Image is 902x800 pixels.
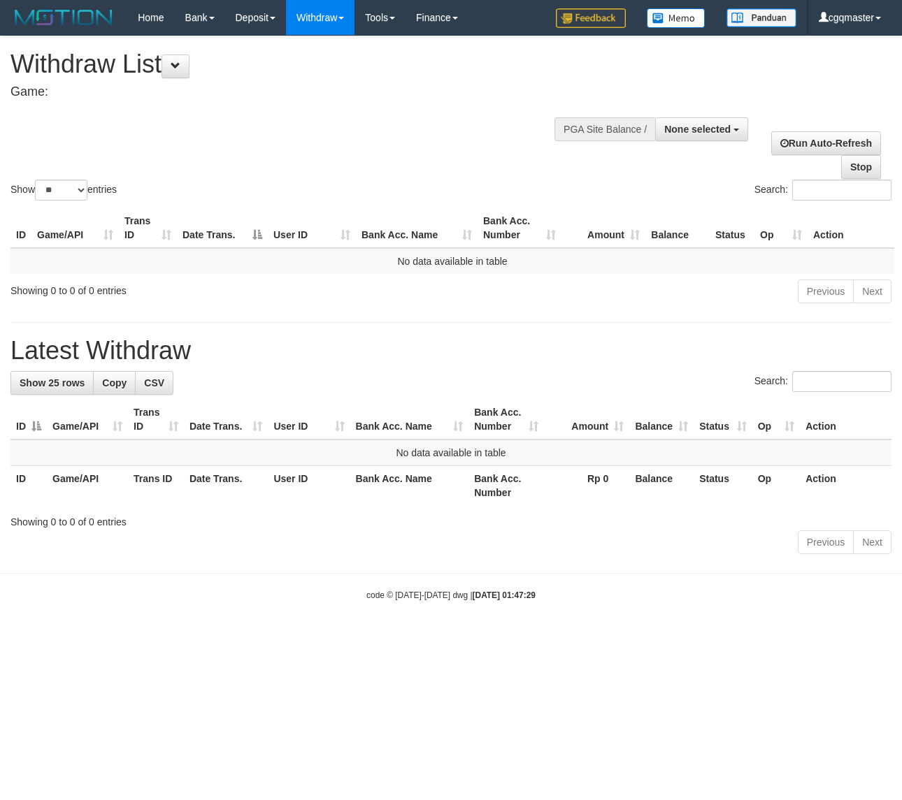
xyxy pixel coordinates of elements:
[561,208,645,248] th: Amount: activate to sort column ascending
[853,279,892,303] a: Next
[645,208,710,248] th: Balance
[184,400,269,439] th: Date Trans.: activate to sort column ascending
[356,208,478,248] th: Bank Acc. Name: activate to sort column ascending
[792,371,892,392] input: Search:
[10,400,47,439] th: ID: activate to sort column descending
[853,530,892,554] a: Next
[754,208,808,248] th: Op: activate to sort column ascending
[177,208,268,248] th: Date Trans.: activate to sort column descending
[10,278,366,298] div: Showing 0 to 0 of 0 entries
[556,8,626,28] img: Feedback.jpg
[468,400,544,439] th: Bank Acc. Number: activate to sort column ascending
[20,377,85,388] span: Show 25 rows
[268,400,350,439] th: User ID: activate to sort column ascending
[798,279,854,303] a: Previous
[93,371,136,395] a: Copy
[31,208,119,248] th: Game/API: activate to sort column ascending
[47,400,128,439] th: Game/API: activate to sort column ascending
[119,208,177,248] th: Trans ID: activate to sort column ascending
[554,117,655,141] div: PGA Site Balance /
[268,466,350,506] th: User ID
[473,590,536,600] strong: [DATE] 01:47:29
[841,155,881,179] a: Stop
[478,208,561,248] th: Bank Acc. Number: activate to sort column ascending
[800,400,892,439] th: Action
[47,466,128,506] th: Game/API
[10,85,587,99] h4: Game:
[544,400,629,439] th: Amount: activate to sort column ascending
[694,400,752,439] th: Status: activate to sort column ascending
[629,466,694,506] th: Balance
[754,371,892,392] label: Search:
[800,466,892,506] th: Action
[135,371,173,395] a: CSV
[752,466,801,506] th: Op
[710,208,754,248] th: Status
[184,466,269,506] th: Date Trans.
[350,400,469,439] th: Bank Acc. Name: activate to sort column ascending
[10,337,892,365] h1: Latest Withdraw
[754,180,892,201] label: Search:
[10,371,94,395] a: Show 25 rows
[771,131,881,155] a: Run Auto-Refresh
[808,208,894,248] th: Action
[792,180,892,201] input: Search:
[655,117,748,141] button: None selected
[798,530,854,554] a: Previous
[10,466,47,506] th: ID
[10,180,117,201] label: Show entries
[544,466,629,506] th: Rp 0
[10,509,892,529] div: Showing 0 to 0 of 0 entries
[10,7,117,28] img: MOTION_logo.png
[726,8,796,27] img: panduan.png
[350,466,469,506] th: Bank Acc. Name
[366,590,536,600] small: code © [DATE]-[DATE] dwg |
[144,377,164,388] span: CSV
[102,377,127,388] span: Copy
[10,208,31,248] th: ID
[10,439,892,466] td: No data available in table
[694,466,752,506] th: Status
[664,124,731,135] span: None selected
[268,208,356,248] th: User ID: activate to sort column ascending
[128,466,184,506] th: Trans ID
[752,400,801,439] th: Op: activate to sort column ascending
[468,466,544,506] th: Bank Acc. Number
[647,8,706,28] img: Button%20Memo.svg
[35,180,87,201] select: Showentries
[128,400,184,439] th: Trans ID: activate to sort column ascending
[10,248,894,274] td: No data available in table
[10,50,587,78] h1: Withdraw List
[629,400,694,439] th: Balance: activate to sort column ascending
